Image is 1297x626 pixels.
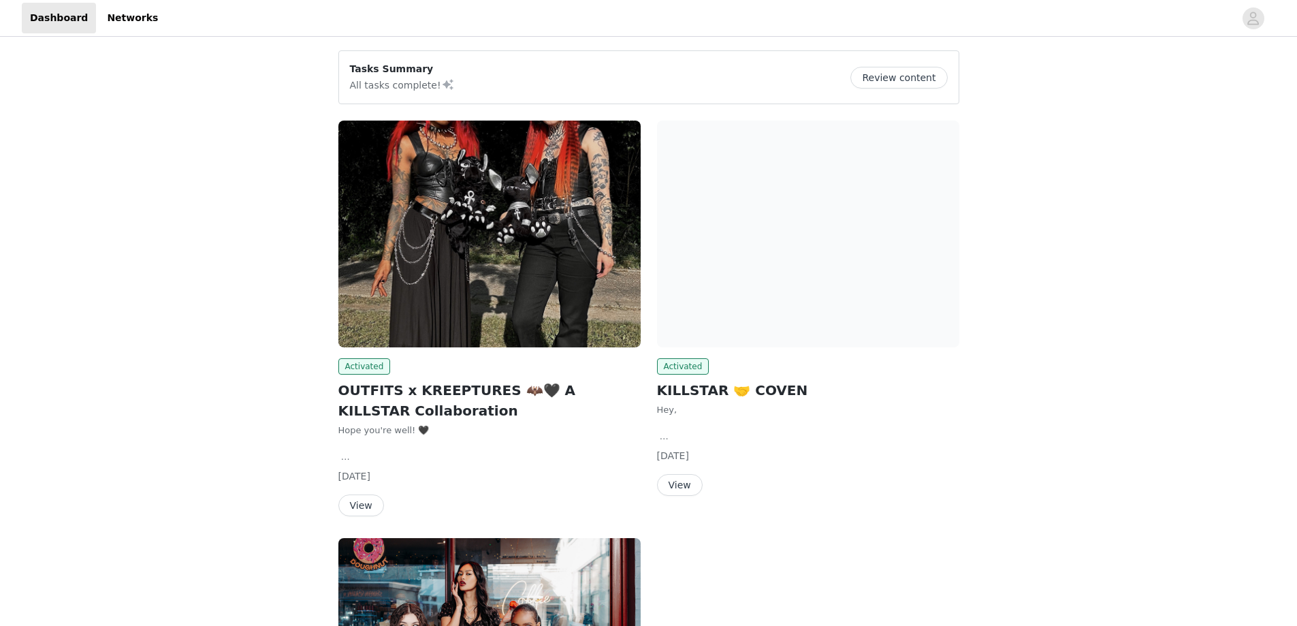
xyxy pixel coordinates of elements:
[657,380,959,401] h2: KILLSTAR 🤝 COVEN
[338,471,370,482] span: [DATE]
[657,358,709,375] span: Activated
[350,76,455,93] p: All tasks complete!
[350,62,455,76] p: Tasks Summary
[657,121,959,347] img: KILLSTAR - EU
[850,67,947,89] button: Review content
[338,501,384,511] a: View
[338,424,641,437] div: Hope you're well! 🖤
[99,3,166,33] a: Networks
[657,480,703,490] a: View
[657,474,703,496] button: View
[22,3,96,33] a: Dashboard
[338,358,391,375] span: Activated
[657,450,689,461] span: [DATE]
[338,380,641,421] h2: OUTFITS x KREEPTURES 🦇🖤 A KILLSTAR Collaboration
[1247,7,1260,29] div: avatar
[338,495,384,516] button: View
[657,403,959,417] p: Hey,
[338,121,641,347] img: KILLSTAR - EU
